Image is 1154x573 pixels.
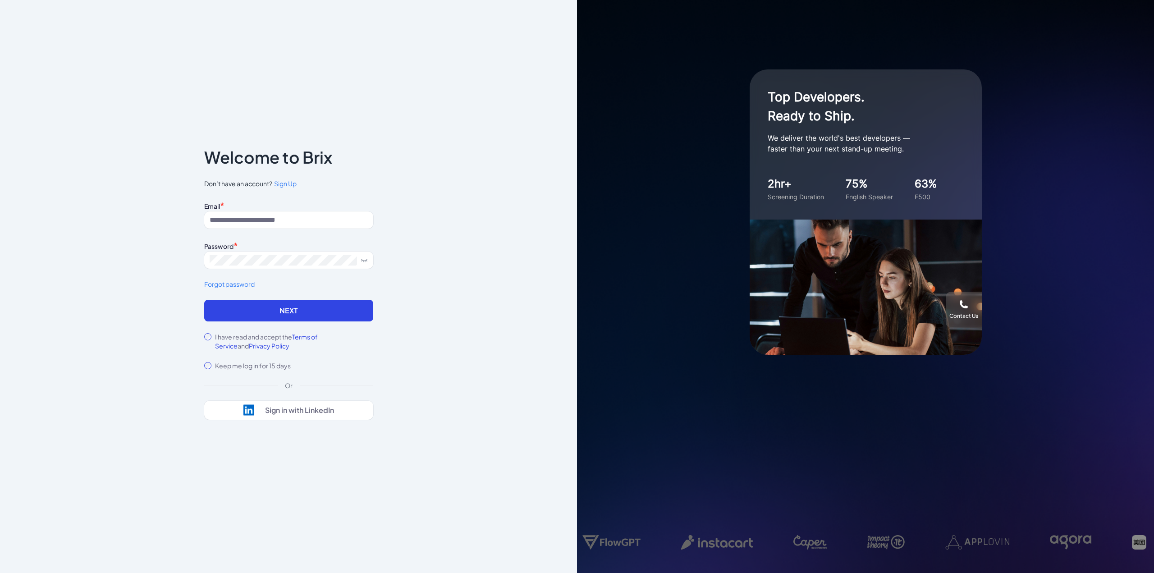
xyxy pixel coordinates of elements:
[204,179,373,188] span: Don’t have an account?
[915,192,937,202] div: F500
[215,333,318,350] span: Terms of Service
[204,202,220,210] label: Email
[846,176,893,192] div: 75%
[949,312,978,320] div: Contact Us
[846,192,893,202] div: English Speaker
[272,179,297,188] a: Sign Up
[768,192,824,202] div: Screening Duration
[204,401,373,420] button: Sign in with LinkedIn
[768,176,824,192] div: 2hr+
[278,381,300,390] div: Or
[204,300,373,321] button: Next
[946,292,982,328] button: Contact Us
[249,342,289,350] span: Privacy Policy
[204,280,373,289] a: Forgot password
[215,332,373,350] label: I have read and accept the and
[274,179,297,188] span: Sign Up
[265,406,334,415] div: Sign in with LinkedIn
[768,133,948,154] p: We deliver the world's best developers — faster than your next stand-up meeting.
[215,361,291,370] label: Keep me log in for 15 days
[204,150,332,165] p: Welcome to Brix
[915,176,937,192] div: 63%
[204,242,234,250] label: Password
[768,87,948,125] h1: Top Developers. Ready to Ship.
